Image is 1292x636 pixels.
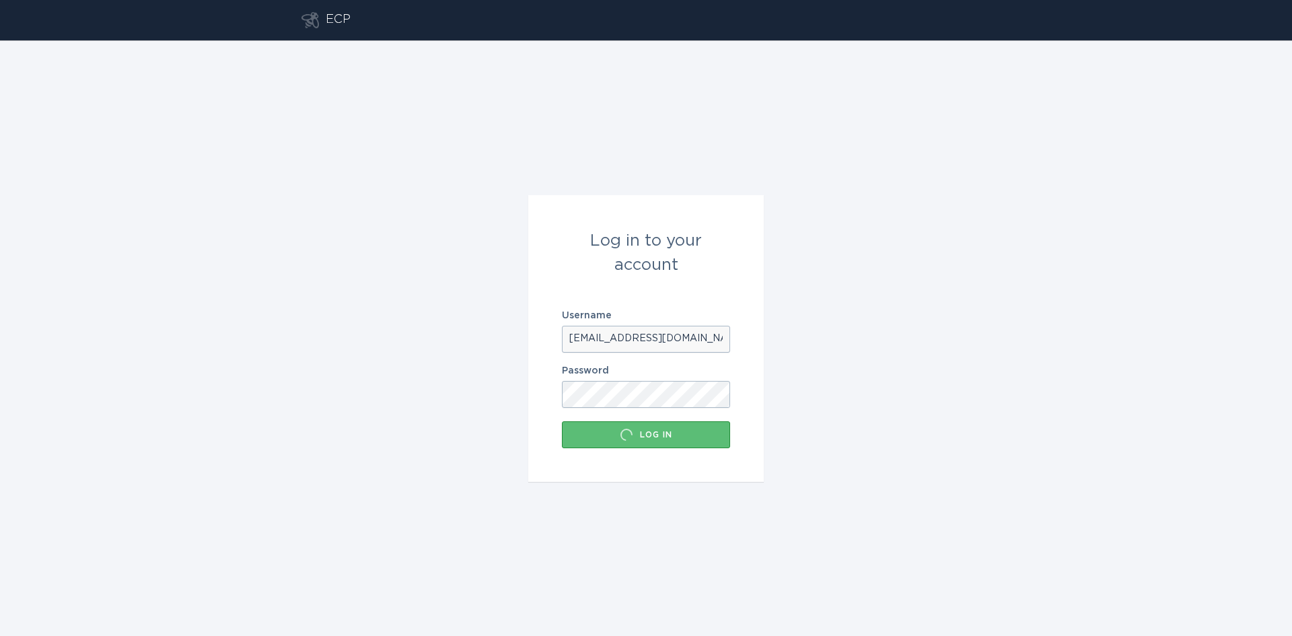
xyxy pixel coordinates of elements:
label: Password [562,366,730,376]
div: Log in to your account [562,229,730,277]
button: Log in [562,421,730,448]
label: Username [562,311,730,320]
button: Go to dashboard [301,12,319,28]
div: ECP [326,12,351,28]
div: Log in [569,428,723,441]
div: Loading [620,428,633,441]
